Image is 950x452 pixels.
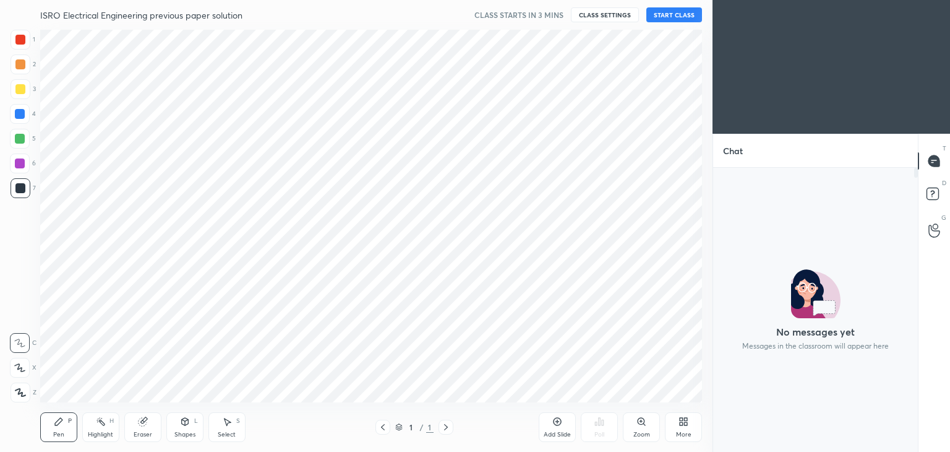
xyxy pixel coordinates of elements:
button: START CLASS [646,7,702,22]
h5: CLASS STARTS IN 3 MINS [474,9,563,20]
div: H [109,418,114,424]
div: Pen [53,432,64,438]
div: 2 [11,54,36,74]
div: P [68,418,72,424]
div: Add Slide [544,432,571,438]
div: 6 [10,154,36,173]
div: 3 [11,79,36,99]
div: 4 [10,104,36,124]
div: Zoom [633,432,650,438]
div: Select [218,432,236,438]
div: / [420,424,424,431]
div: Z [11,383,36,402]
div: 5 [10,129,36,149]
div: 1 [405,424,417,431]
div: L [194,418,198,424]
p: Chat [713,134,753,167]
button: CLASS SETTINGS [571,7,639,22]
p: D [942,178,946,188]
div: X [10,358,36,378]
div: More [676,432,691,438]
div: 7 [11,178,36,198]
p: G [941,213,946,222]
div: Highlight [88,432,113,438]
div: Eraser [134,432,152,438]
div: S [236,418,240,424]
h4: ISRO Electrical Engineering previous paper solution [40,9,242,21]
div: 1 [426,422,434,433]
p: T [943,144,946,153]
div: C [10,333,36,353]
div: 1 [11,30,35,50]
div: Shapes [174,432,195,438]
